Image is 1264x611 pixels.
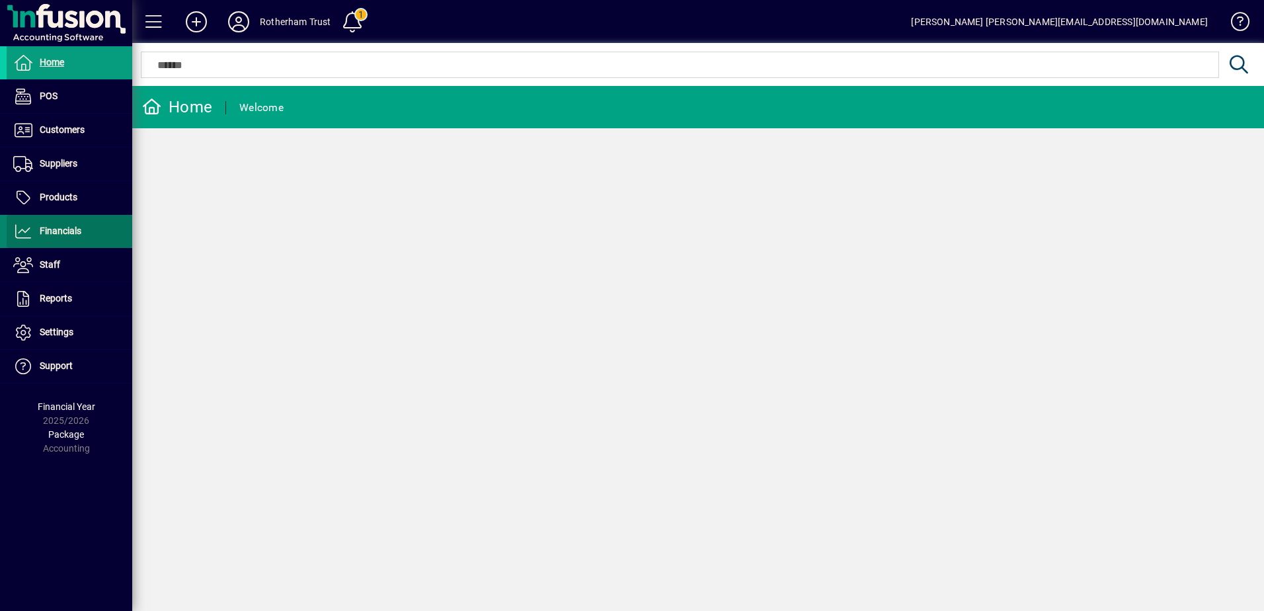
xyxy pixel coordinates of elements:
span: Package [48,429,84,440]
a: Knowledge Base [1221,3,1247,46]
a: Products [7,181,132,214]
div: [PERSON_NAME] [PERSON_NAME][EMAIL_ADDRESS][DOMAIN_NAME] [911,11,1208,32]
div: Home [142,97,212,118]
span: Staff [40,259,60,270]
span: Settings [40,327,73,337]
span: POS [40,91,58,101]
button: Profile [217,10,260,34]
span: Customers [40,124,85,135]
span: Financials [40,225,81,236]
a: Staff [7,249,132,282]
span: Reports [40,293,72,304]
span: Support [40,360,73,371]
a: Settings [7,316,132,349]
a: POS [7,80,132,113]
span: Home [40,57,64,67]
span: Financial Year [38,401,95,412]
span: Suppliers [40,158,77,169]
div: Welcome [239,97,284,118]
a: Reports [7,282,132,315]
div: Rotherham Trust [260,11,331,32]
a: Customers [7,114,132,147]
button: Add [175,10,217,34]
a: Financials [7,215,132,248]
span: Products [40,192,77,202]
a: Support [7,350,132,383]
a: Suppliers [7,147,132,181]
